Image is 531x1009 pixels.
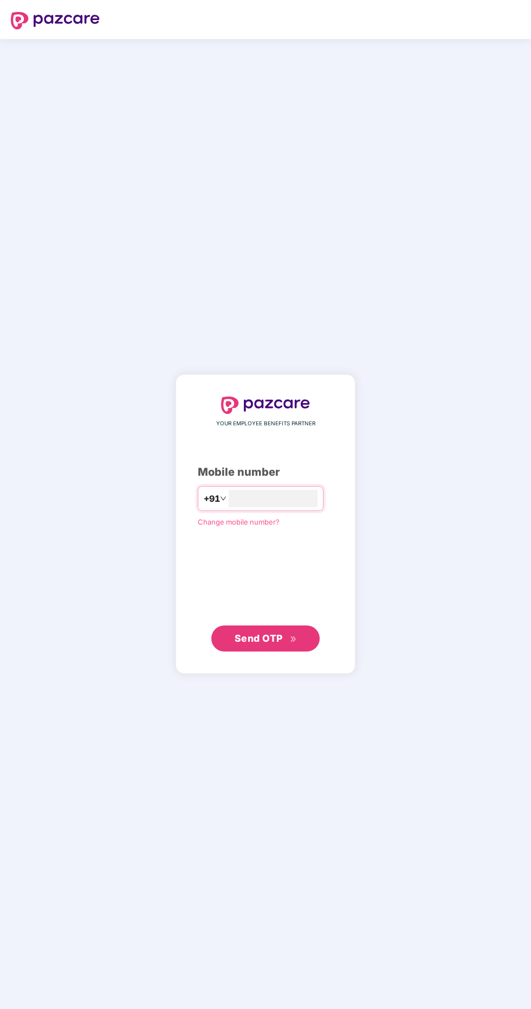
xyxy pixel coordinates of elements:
[204,492,220,506] span: +91
[198,464,333,481] div: Mobile number
[220,495,226,502] span: down
[235,633,283,644] span: Send OTP
[198,518,280,526] a: Change mobile number?
[11,12,100,29] img: logo
[221,397,310,414] img: logo
[216,419,315,428] span: YOUR EMPLOYEE BENEFITS PARTNER
[211,625,320,652] button: Send OTPdouble-right
[290,636,297,643] span: double-right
